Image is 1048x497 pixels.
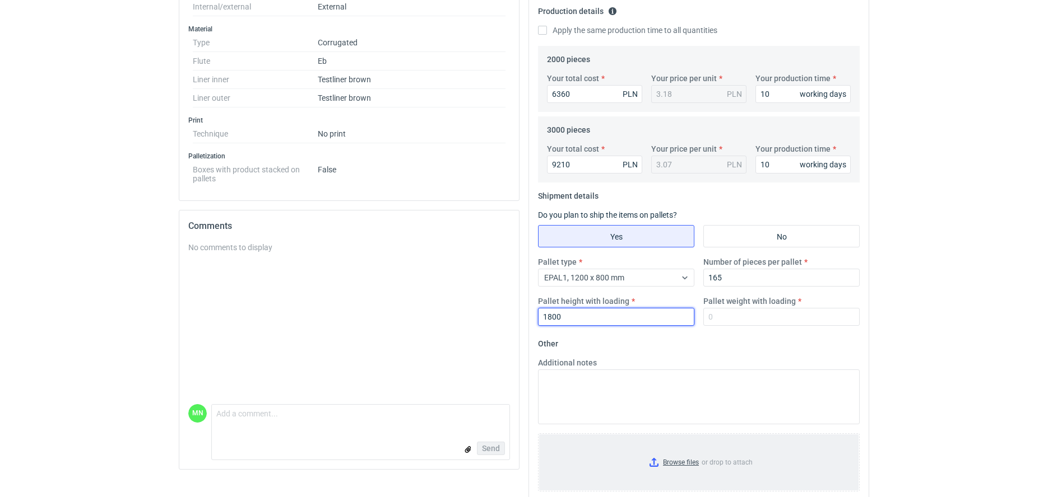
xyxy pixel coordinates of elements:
[188,404,207,423] figcaption: MN
[538,335,558,348] legend: Other
[318,52,506,71] dd: Eb
[538,357,597,368] label: Additional notes
[318,71,506,89] dd: Testliner brown
[188,152,510,161] h3: Palletization
[318,161,506,183] dd: False
[188,116,510,125] h3: Print
[703,296,796,307] label: Pallet weight with loading
[193,52,318,71] dt: Flute
[547,121,590,134] legend: 3000 pieces
[318,34,506,52] dd: Corrugated
[651,73,717,84] label: Your price per unit
[755,156,851,174] input: 0
[755,85,851,103] input: 0
[538,2,617,16] legend: Production details
[547,85,642,103] input: 0
[318,89,506,107] dd: Testliner brown
[188,219,510,233] h2: Comments
[703,308,860,326] input: 0
[727,88,742,100] div: PLN
[538,296,629,307] label: Pallet height with loading
[623,88,638,100] div: PLN
[651,143,717,154] label: Your price per unit
[538,25,717,36] label: Apply the same production time to all quantities
[539,434,859,491] label: or drop to attach
[755,73,831,84] label: Your production time
[477,442,505,455] button: Send
[193,125,318,143] dt: Technique
[193,89,318,107] dt: Liner outer
[188,242,510,253] div: No comments to display
[623,159,638,170] div: PLN
[547,73,599,84] label: Your total cost
[755,143,831,154] label: Your production time
[547,50,590,64] legend: 2000 pieces
[193,34,318,52] dt: Type
[538,210,677,219] label: Do you plan to ship the items on pallets?
[544,273,624,282] span: EPAL1, 1200 x 800 mm
[703,269,860,287] input: 0
[188,25,510,34] h3: Material
[193,71,318,89] dt: Liner inner
[188,404,207,423] div: Małgorzata Nowotna
[538,187,599,200] legend: Shipment details
[482,444,500,452] span: Send
[538,308,694,326] input: 0
[193,161,318,183] dt: Boxes with product stacked on pallets
[547,143,599,154] label: Your total cost
[800,159,846,170] div: working days
[538,256,577,268] label: Pallet type
[547,156,642,174] input: 0
[800,88,846,100] div: working days
[703,256,802,268] label: Number of pieces per pallet
[727,159,742,170] div: PLN
[703,225,860,247] label: No
[318,125,506,143] dd: No print
[538,225,694,247] label: Yes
